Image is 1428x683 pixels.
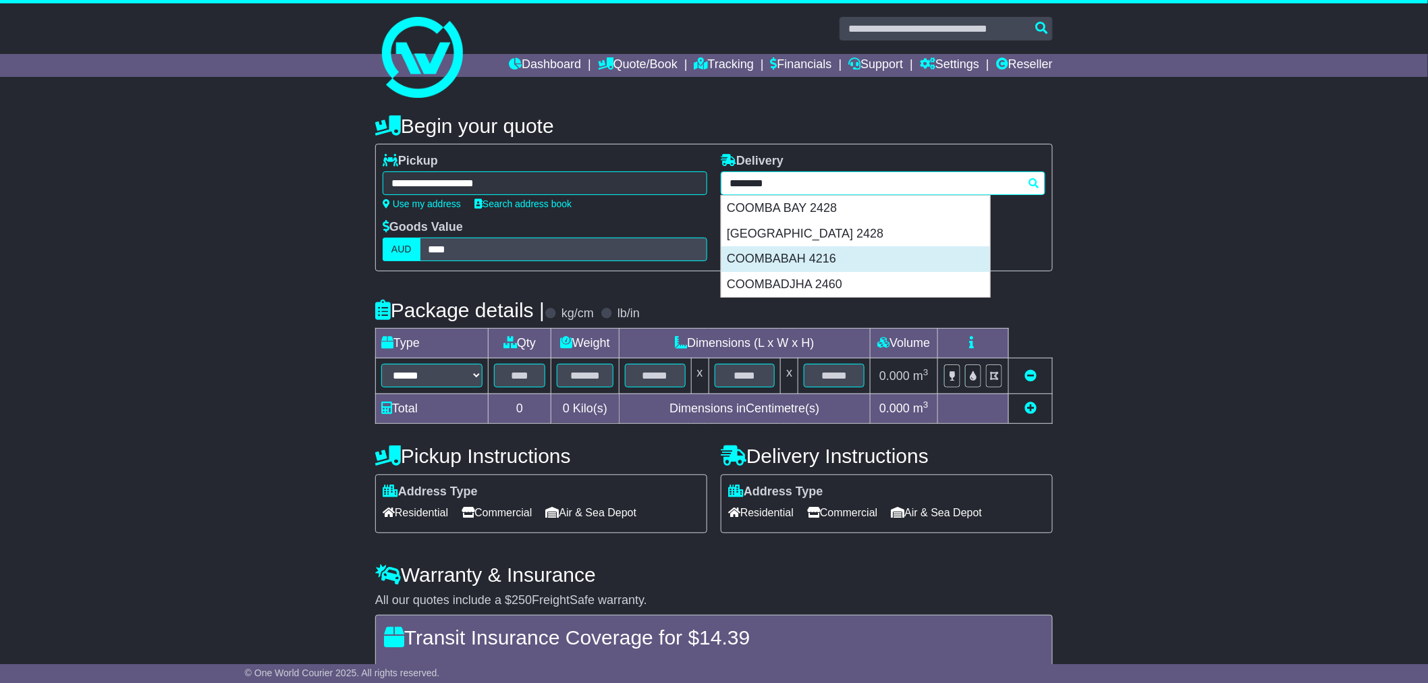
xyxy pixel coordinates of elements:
[1024,369,1037,383] a: Remove this item
[383,502,448,523] span: Residential
[848,54,903,77] a: Support
[721,246,990,272] div: COOMBABAH 4216
[551,393,620,423] td: Kilo(s)
[489,393,551,423] td: 0
[879,402,910,415] span: 0.000
[383,154,438,169] label: Pickup
[551,329,620,358] td: Weight
[509,54,581,77] a: Dashboard
[375,115,1053,137] h4: Begin your quote
[375,299,545,321] h4: Package details |
[721,154,784,169] label: Delivery
[879,369,910,383] span: 0.000
[474,198,572,209] a: Search address book
[375,564,1053,586] h4: Warranty & Insurance
[375,593,1053,608] div: All our quotes include a $ FreightSafe warranty.
[920,54,979,77] a: Settings
[563,402,570,415] span: 0
[923,367,929,377] sup: 3
[699,626,750,649] span: 14.39
[383,198,461,209] a: Use my address
[1024,402,1037,415] a: Add new item
[728,502,794,523] span: Residential
[913,369,929,383] span: m
[489,329,551,358] td: Qty
[728,485,823,499] label: Address Type
[383,238,420,261] label: AUD
[598,54,678,77] a: Quote/Book
[721,196,990,221] div: COOMBA BAY 2428
[384,626,1044,649] h4: Transit Insurance Coverage for $
[807,502,877,523] span: Commercial
[462,502,532,523] span: Commercial
[617,306,640,321] label: lb/in
[376,393,489,423] td: Total
[691,358,709,393] td: x
[561,306,594,321] label: kg/cm
[870,329,937,358] td: Volume
[694,54,754,77] a: Tracking
[721,272,990,298] div: COOMBADJHA 2460
[996,54,1053,77] a: Reseller
[721,221,990,247] div: [GEOGRAPHIC_DATA] 2428
[512,593,532,607] span: 250
[619,329,870,358] td: Dimensions (L x W x H)
[771,54,832,77] a: Financials
[923,400,929,410] sup: 3
[383,485,478,499] label: Address Type
[721,445,1053,467] h4: Delivery Instructions
[383,220,463,235] label: Goods Value
[376,329,489,358] td: Type
[546,502,637,523] span: Air & Sea Depot
[245,667,440,678] span: © One World Courier 2025. All rights reserved.
[375,445,707,467] h4: Pickup Instructions
[721,171,1045,195] typeahead: Please provide city
[619,393,870,423] td: Dimensions in Centimetre(s)
[781,358,798,393] td: x
[913,402,929,415] span: m
[891,502,983,523] span: Air & Sea Depot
